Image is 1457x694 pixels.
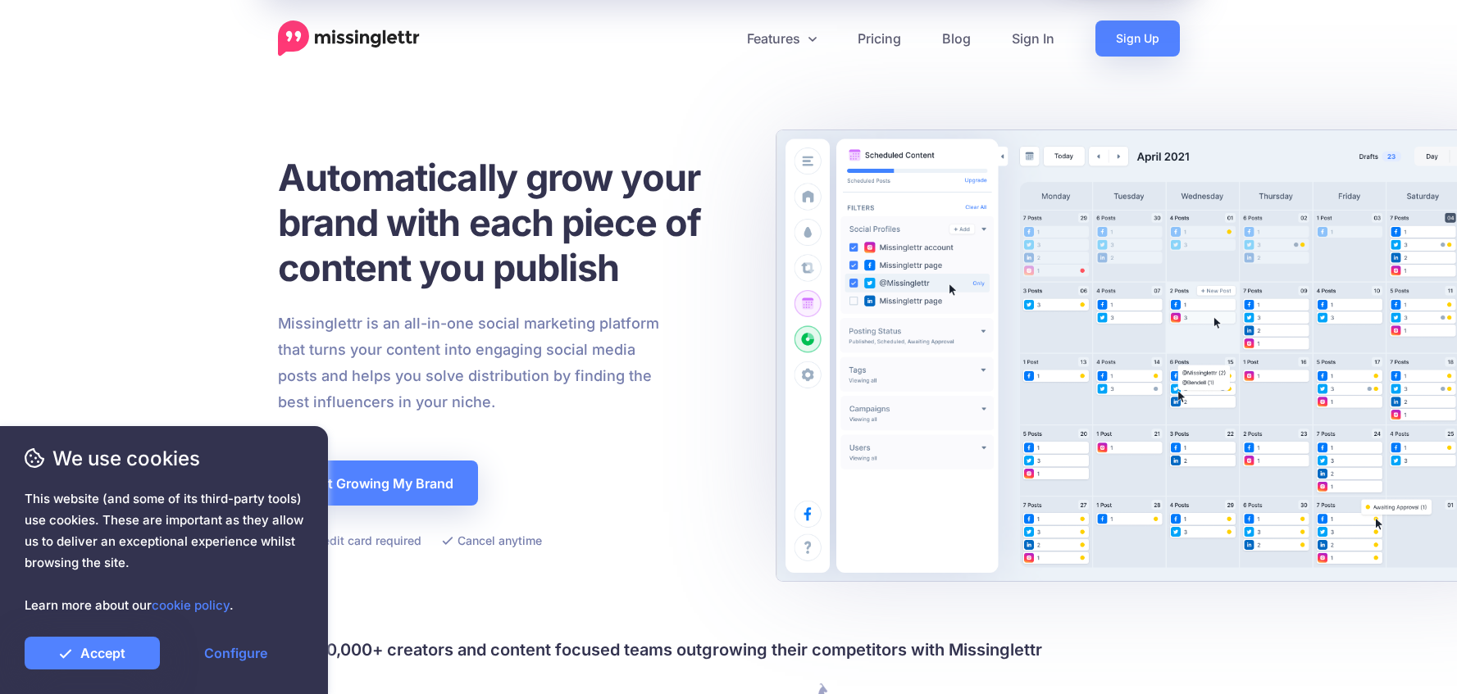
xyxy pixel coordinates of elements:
[837,20,922,57] a: Pricing
[152,597,230,613] a: cookie policy
[278,155,741,290] h1: Automatically grow your brand with each piece of content you publish
[991,20,1075,57] a: Sign In
[278,637,1180,663] h4: Join 30,000+ creators and content focused teams outgrowing their competitors with Missinglettr
[1095,20,1180,57] a: Sign Up
[922,20,991,57] a: Blog
[278,311,660,415] p: Missinglettr is an all-in-one social marketing platform that turns your content into engaging soc...
[25,488,303,616] span: This website (and some of its third-party tools) use cookies. These are important as they allow u...
[278,460,478,506] a: Start Growing My Brand
[25,444,303,473] span: We use cookies
[168,637,303,669] a: Configure
[278,530,421,551] li: No credit card required
[442,530,542,551] li: Cancel anytime
[278,20,420,57] a: Home
[726,20,837,57] a: Features
[25,637,160,669] a: Accept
